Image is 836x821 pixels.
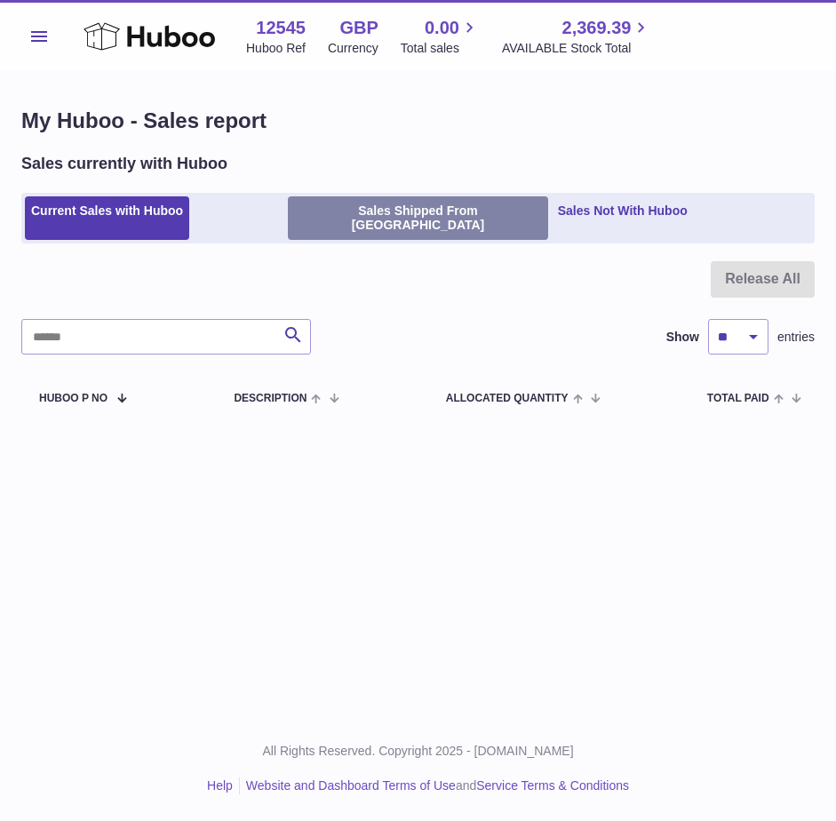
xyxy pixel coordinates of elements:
[339,16,378,40] strong: GBP
[401,16,480,57] a: 0.00 Total sales
[502,16,652,57] a: 2,369.39 AVAILABLE Stock Total
[25,196,189,241] a: Current Sales with Huboo
[425,16,459,40] span: 0.00
[39,393,107,404] span: Huboo P no
[240,777,629,794] li: and
[666,329,699,346] label: Show
[246,778,456,793] a: Website and Dashboard Terms of Use
[207,778,233,793] a: Help
[328,40,378,57] div: Currency
[552,196,694,241] a: Sales Not With Huboo
[234,393,307,404] span: Description
[288,196,547,241] a: Sales Shipped From [GEOGRAPHIC_DATA]
[21,107,815,135] h1: My Huboo - Sales report
[446,393,569,404] span: ALLOCATED Quantity
[502,40,652,57] span: AVAILABLE Stock Total
[707,393,769,404] span: Total paid
[562,16,632,40] span: 2,369.39
[14,743,822,760] p: All Rights Reserved. Copyright 2025 - [DOMAIN_NAME]
[21,153,227,174] h2: Sales currently with Huboo
[777,329,815,346] span: entries
[401,40,480,57] span: Total sales
[476,778,629,793] a: Service Terms & Conditions
[256,16,306,40] strong: 12545
[246,40,306,57] div: Huboo Ref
